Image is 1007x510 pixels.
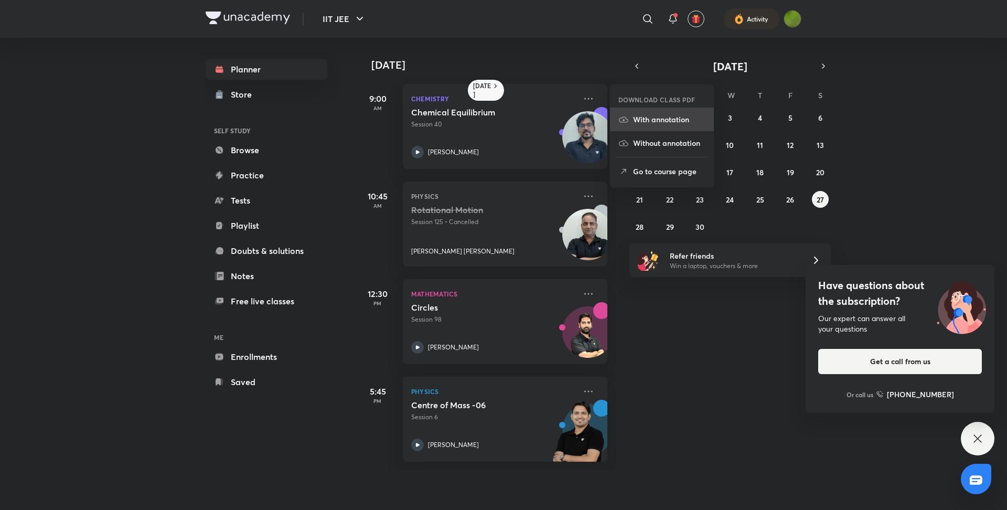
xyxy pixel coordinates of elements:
[206,12,290,27] a: Company Logo
[206,215,327,236] a: Playlist
[206,265,327,286] a: Notes
[752,136,768,153] button: September 11, 2025
[371,59,618,71] h4: [DATE]
[692,191,709,208] button: September 23, 2025
[411,205,542,215] h5: Rotational Motion
[782,136,799,153] button: September 12, 2025
[633,114,705,125] p: With annotation
[357,105,399,111] p: AM
[618,95,695,104] h6: DOWNLOAD CLASS PDF
[631,191,648,208] button: September 21, 2025
[231,88,258,101] div: Store
[722,136,738,153] button: September 10, 2025
[206,84,327,105] a: Store
[563,312,613,363] img: Avatar
[644,59,816,73] button: [DATE]
[633,137,705,148] p: Without annotation
[411,385,576,398] p: Physics
[692,218,709,235] button: September 30, 2025
[206,122,327,140] h6: SELF STUDY
[818,313,982,334] div: Our expert can answer all your questions
[817,140,824,150] abbr: September 13, 2025
[818,278,982,309] h4: Have questions about the subscription?
[752,191,768,208] button: September 25, 2025
[206,165,327,186] a: Practice
[411,217,576,227] p: Session 125 • Cancelled
[411,120,576,129] p: Session 40
[411,107,542,118] h5: Chemical Equilibrium
[633,166,705,177] p: Go to course page
[428,147,479,157] p: [PERSON_NAME]
[728,113,732,123] abbr: September 3, 2025
[357,398,399,404] p: PM
[786,195,794,205] abbr: September 26, 2025
[411,190,576,203] p: Physics
[788,113,792,123] abbr: September 5, 2025
[817,195,824,205] abbr: September 27, 2025
[631,218,648,235] button: September 28, 2025
[722,164,738,180] button: September 17, 2025
[473,82,491,99] h6: [DATE]
[357,385,399,398] h5: 5:45
[726,195,734,205] abbr: September 24, 2025
[752,109,768,126] button: September 4, 2025
[818,90,822,100] abbr: Saturday
[713,59,747,73] span: [DATE]
[726,140,734,150] abbr: September 10, 2025
[636,195,643,205] abbr: September 21, 2025
[782,191,799,208] button: September 26, 2025
[752,164,768,180] button: September 18, 2025
[782,164,799,180] button: September 19, 2025
[756,167,764,177] abbr: September 18, 2025
[206,240,327,261] a: Doubts & solutions
[726,167,733,177] abbr: September 17, 2025
[696,195,704,205] abbr: September 23, 2025
[357,288,399,300] h5: 12:30
[428,343,479,352] p: [PERSON_NAME]
[722,191,738,208] button: September 24, 2025
[928,278,994,334] img: ttu_illustration_new.svg
[411,247,515,256] p: [PERSON_NAME] [PERSON_NAME]
[787,167,794,177] abbr: September 19, 2025
[206,140,327,161] a: Browse
[812,191,829,208] button: September 27, 2025
[666,195,673,205] abbr: September 22, 2025
[847,390,873,399] p: Or call us
[661,218,678,235] button: September 29, 2025
[670,261,799,271] p: Win a laptop, vouchers & more
[411,412,576,422] p: Session 6
[411,302,542,313] h5: Circles
[206,346,327,367] a: Enrollments
[756,195,764,205] abbr: September 25, 2025
[316,8,372,29] button: IIT JEE
[688,10,704,27] button: avatar
[411,400,542,410] h5: Centre of Mass -06
[550,400,607,472] img: unacademy
[666,222,674,232] abbr: September 29, 2025
[357,190,399,203] h5: 10:45
[357,203,399,209] p: AM
[818,349,982,374] button: Get a call from us
[758,90,762,100] abbr: Thursday
[758,113,762,123] abbr: September 4, 2025
[722,109,738,126] button: September 3, 2025
[812,109,829,126] button: September 6, 2025
[784,10,801,28] img: Eeshan Chandrawanshi
[734,13,744,25] img: activity
[411,288,576,300] p: Mathematics
[816,167,824,177] abbr: September 20, 2025
[757,140,763,150] abbr: September 11, 2025
[206,371,327,392] a: Saved
[727,90,735,100] abbr: Wednesday
[411,315,576,324] p: Session 98
[691,14,701,24] img: avatar
[206,328,327,346] h6: ME
[428,440,479,450] p: [PERSON_NAME]
[788,90,792,100] abbr: Friday
[812,164,829,180] button: September 20, 2025
[818,113,822,123] abbr: September 6, 2025
[206,59,327,80] a: Planner
[638,250,659,271] img: referral
[670,250,799,261] h6: Refer friends
[357,300,399,306] p: PM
